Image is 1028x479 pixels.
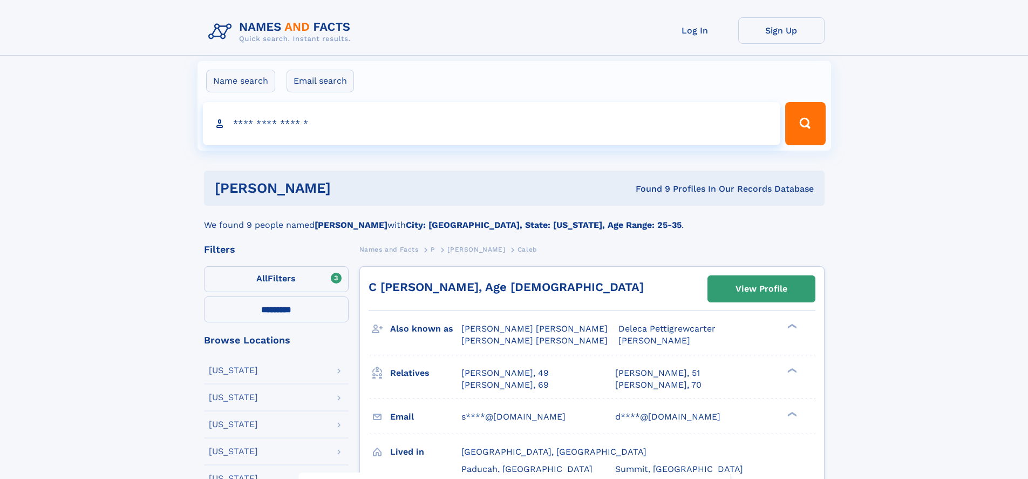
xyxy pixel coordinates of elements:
a: P [431,242,435,256]
span: Paducah, [GEOGRAPHIC_DATA] [461,464,593,474]
h3: Email [390,408,461,426]
a: View Profile [708,276,815,302]
a: [PERSON_NAME], 51 [615,367,700,379]
span: Summit, [GEOGRAPHIC_DATA] [615,464,743,474]
div: We found 9 people named with . [204,206,825,232]
a: C [PERSON_NAME], Age [DEMOGRAPHIC_DATA] [369,280,644,294]
a: [PERSON_NAME], 69 [461,379,549,391]
a: Sign Up [738,17,825,44]
div: [US_STATE] [209,366,258,375]
span: [PERSON_NAME] [447,246,505,253]
div: ❯ [785,323,798,330]
h1: [PERSON_NAME] [215,181,484,195]
b: [PERSON_NAME] [315,220,387,230]
div: [US_STATE] [209,447,258,456]
h3: Also known as [390,320,461,338]
label: Filters [204,266,349,292]
span: Deleca Pettigrewcarter [618,323,716,334]
div: Found 9 Profiles In Our Records Database [483,183,814,195]
div: [US_STATE] [209,420,258,429]
a: Log In [652,17,738,44]
span: [PERSON_NAME] [PERSON_NAME] [461,335,608,346]
div: ❯ [785,367,798,374]
div: Browse Locations [204,335,349,345]
span: Caleb [518,246,537,253]
a: Names and Facts [359,242,419,256]
button: Search Button [785,102,825,145]
h3: Lived in [390,443,461,461]
div: ❯ [785,410,798,417]
span: P [431,246,435,253]
label: Email search [287,70,354,92]
input: search input [203,102,781,145]
img: Logo Names and Facts [204,17,359,46]
a: [PERSON_NAME], 49 [461,367,549,379]
span: All [256,273,268,284]
div: Filters [204,245,349,254]
div: [US_STATE] [209,393,258,402]
span: [GEOGRAPHIC_DATA], [GEOGRAPHIC_DATA] [461,447,646,457]
b: City: [GEOGRAPHIC_DATA], State: [US_STATE], Age Range: 25-35 [406,220,682,230]
a: [PERSON_NAME] [447,242,505,256]
span: [PERSON_NAME] [PERSON_NAME] [461,323,608,334]
div: View Profile [736,276,787,301]
a: [PERSON_NAME], 70 [615,379,702,391]
h3: Relatives [390,364,461,382]
span: [PERSON_NAME] [618,335,690,346]
label: Name search [206,70,275,92]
